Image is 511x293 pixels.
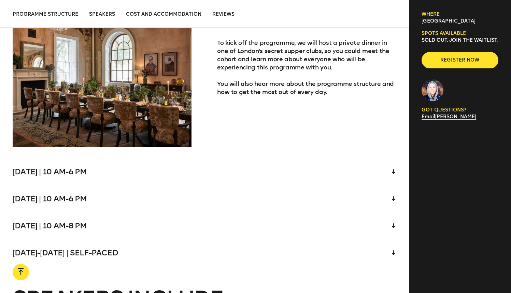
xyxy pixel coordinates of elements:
span: Speakers [89,11,115,17]
p: You will also hear more about the programme structure and how to get the most out of every day. [217,80,396,96]
span: Reviews [212,11,235,17]
span: Register now [432,57,487,64]
p: GOT QUESTIONS? [422,107,498,114]
span: Programme Structure [13,11,78,17]
div: [DATE] | 10 am-8 pm [13,212,396,239]
h6: Where [422,11,498,18]
p: To kick off the programme, we will host a private dinner in one of London's secret supper clubs, ... [217,39,396,71]
div: [DATE] | 10 am-6 pm [13,158,396,185]
h6: Spots available [422,30,498,37]
div: [DATE] | 10 am-6 pm [13,185,396,212]
p: SOLD OUT. Join the waitlist. [422,37,498,44]
a: Email[PERSON_NAME] [422,114,476,120]
p: [GEOGRAPHIC_DATA] [422,18,498,25]
button: Register now [422,52,498,68]
div: [DATE]-[DATE] | Self-paced [13,239,396,266]
span: Cost and Accommodation [126,11,201,17]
